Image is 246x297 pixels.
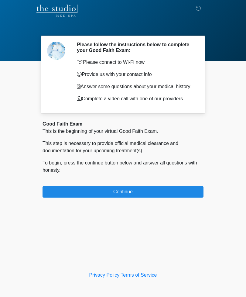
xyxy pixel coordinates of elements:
[77,71,194,78] p: Provide us with your contact info
[121,272,157,278] a: Terms of Service
[43,120,203,128] div: Good Faith Exam
[43,159,203,174] p: To begin, press the continue button below and answer all questions with honesty.
[43,186,203,198] button: Continue
[47,42,65,60] img: Agent Avatar
[38,22,208,33] h1: ‎ ‎
[77,42,194,53] h2: Please follow the instructions below to complete your Good Faith Exam:
[36,5,77,17] img: The Studio Med Spa Logo
[77,59,194,66] p: Please connect to Wi-Fi now
[77,95,194,102] p: Complete a video call with one of our providers
[43,140,203,154] p: This step is necessary to provide official medical clearance and documentation for your upcoming ...
[89,272,120,278] a: Privacy Policy
[119,272,121,278] a: |
[77,83,194,90] p: Answer some questions about your medical history
[43,128,203,135] p: This is the beginning of your virtual Good Faith Exam.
